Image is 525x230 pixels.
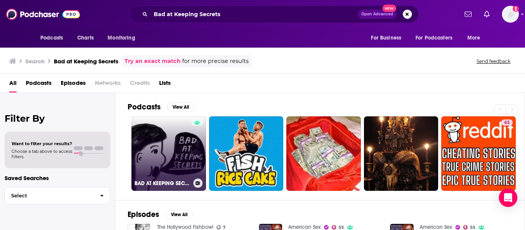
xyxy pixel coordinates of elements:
[125,57,181,66] a: Try an exact match
[35,31,73,45] button: open menu
[72,31,98,45] a: Charts
[128,102,194,112] a: PodcastsView All
[25,58,45,65] h3: Search
[467,33,480,43] span: More
[339,226,344,229] span: 55
[441,116,516,191] a: 63
[130,5,419,23] div: Search podcasts, credits, & more...
[504,119,510,127] span: 63
[5,174,110,182] p: Saved Searches
[502,6,519,23] span: Logged in as alisoncerri
[95,77,121,93] span: Networks
[182,57,249,66] span: for more precise results
[159,77,171,93] a: Lists
[223,226,226,229] span: 7
[5,187,110,204] button: Select
[128,210,159,219] h2: Episodes
[54,58,118,65] h3: Bad at Keeping Secrets
[61,77,86,93] a: Episodes
[6,7,80,22] img: Podchaser - Follow, Share and Rate Podcasts
[358,10,397,19] button: Open AdvancedNew
[12,149,72,159] span: Choose a tab above to access filters.
[415,33,452,43] span: For Podcasters
[135,180,190,187] h3: BAD AT KEEPING SECRETS
[26,77,52,93] a: Podcasts
[167,103,194,112] button: View All
[501,119,513,126] a: 63
[40,33,63,43] span: Podcasts
[371,33,401,43] span: For Business
[470,226,475,229] span: 55
[462,31,490,45] button: open menu
[12,141,72,146] span: Want to filter your results?
[108,33,135,43] span: Monitoring
[151,8,358,20] input: Search podcasts, credits, & more...
[128,102,161,112] h2: Podcasts
[131,116,206,191] a: BAD AT KEEPING SECRETS
[481,8,493,21] a: Show notifications dropdown
[499,189,517,207] div: Open Intercom Messenger
[216,225,226,230] a: 7
[128,210,193,219] a: EpisodesView All
[77,33,94,43] span: Charts
[502,6,519,23] img: User Profile
[361,12,393,16] span: Open Advanced
[463,225,475,230] a: 55
[5,113,110,124] h2: Filter By
[102,31,145,45] button: open menu
[332,225,344,230] a: 55
[474,58,513,65] button: Send feedback
[165,210,193,219] button: View All
[410,31,464,45] button: open menu
[382,5,396,12] span: New
[366,31,411,45] button: open menu
[5,193,94,198] span: Select
[9,77,17,93] a: All
[130,77,150,93] span: Credits
[462,8,475,21] a: Show notifications dropdown
[513,6,519,12] svg: Add a profile image
[502,6,519,23] button: Show profile menu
